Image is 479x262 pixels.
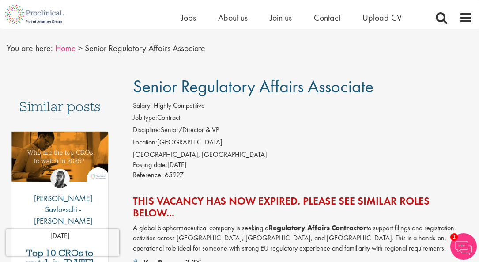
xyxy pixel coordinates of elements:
[133,137,157,148] label: Location:
[50,169,70,188] img: Theodora Savlovschi - Wicks
[133,125,472,137] li: Senior/Director & VP
[11,132,108,182] img: Top 10 CROs 2025 | Proclinical
[133,160,167,169] span: Posting date:
[6,229,119,256] iframe: reCAPTCHA
[85,42,205,54] span: Senior Regulatory Affairs Associate
[11,132,108,210] a: Link to a post
[133,125,161,135] label: Discipline:
[19,99,101,120] h3: Similar posts
[362,12,402,23] a: Upload CV
[133,137,472,150] li: [GEOGRAPHIC_DATA]
[133,101,152,111] label: Salary:
[154,101,205,110] span: Highly Competitive
[133,113,472,125] li: Contract
[133,113,157,123] label: Job type:
[133,75,373,98] span: Senior Regulatory Affairs Associate
[268,223,366,232] strong: Regulatory Affairs Contractor
[55,42,76,54] a: breadcrumb link
[78,42,83,54] span: >
[450,233,458,241] span: 1
[218,12,248,23] a: About us
[133,195,472,219] h2: This vacancy has now expired. Please see similar roles below...
[11,169,108,231] a: Theodora Savlovschi - Wicks [PERSON_NAME] Savlovschi - [PERSON_NAME]
[181,12,196,23] a: Jobs
[314,12,340,23] a: Contact
[133,170,163,180] label: Reference:
[133,223,472,254] p: A global biopharmaceutical company is seeking a to support filings and registration activities ac...
[270,12,292,23] a: Join us
[7,42,53,54] span: You are here:
[11,193,108,227] p: [PERSON_NAME] Savlovschi - [PERSON_NAME]
[450,233,477,260] img: Chatbot
[165,170,184,179] span: 65927
[133,160,472,170] div: [DATE]
[133,150,472,160] div: [GEOGRAPHIC_DATA], [GEOGRAPHIC_DATA]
